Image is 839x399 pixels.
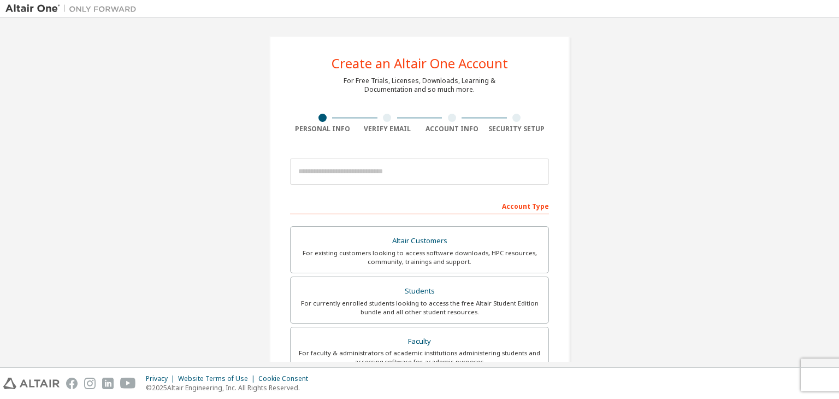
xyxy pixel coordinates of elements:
[332,57,508,70] div: Create an Altair One Account
[258,374,315,383] div: Cookie Consent
[146,374,178,383] div: Privacy
[5,3,142,14] img: Altair One
[84,378,96,389] img: instagram.svg
[355,125,420,133] div: Verify Email
[297,334,542,349] div: Faculty
[485,125,550,133] div: Security Setup
[178,374,258,383] div: Website Terms of Use
[102,378,114,389] img: linkedin.svg
[66,378,78,389] img: facebook.svg
[290,125,355,133] div: Personal Info
[344,77,495,94] div: For Free Trials, Licenses, Downloads, Learning & Documentation and so much more.
[146,383,315,392] p: © 2025 Altair Engineering, Inc. All Rights Reserved.
[297,284,542,299] div: Students
[419,125,485,133] div: Account Info
[297,349,542,366] div: For faculty & administrators of academic institutions administering students and accessing softwa...
[297,233,542,249] div: Altair Customers
[3,378,60,389] img: altair_logo.svg
[297,299,542,316] div: For currently enrolled students looking to access the free Altair Student Edition bundle and all ...
[120,378,136,389] img: youtube.svg
[290,197,549,214] div: Account Type
[297,249,542,266] div: For existing customers looking to access software downloads, HPC resources, community, trainings ...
